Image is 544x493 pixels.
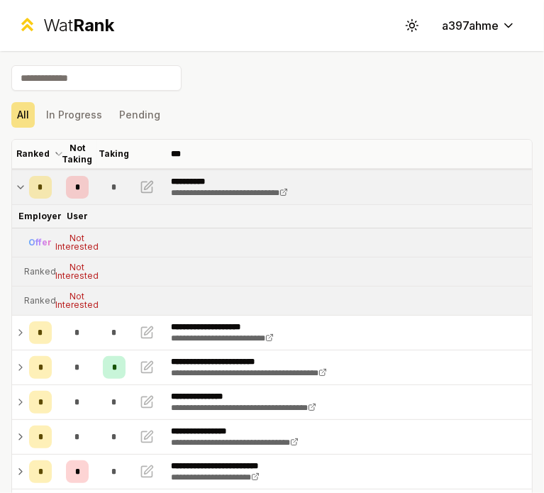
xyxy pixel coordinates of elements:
div: Not Interested [56,263,99,280]
td: User [57,205,97,228]
button: In Progress [40,102,108,128]
p: Not Taking [62,143,93,165]
div: Not Interested [56,234,99,251]
td: Employer [23,205,57,228]
div: Offer [29,237,52,248]
p: Ranked [17,148,50,160]
span: Rank [73,15,114,35]
button: a397ahme [431,13,527,38]
span: a397ahme [442,17,499,34]
button: Pending [113,102,166,128]
a: WatRank [17,14,114,37]
p: Taking [99,148,130,160]
div: Ranked [25,266,57,277]
button: All [11,102,35,128]
div: Ranked [25,295,57,306]
div: Wat [43,14,114,37]
div: Not Interested [56,292,99,309]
